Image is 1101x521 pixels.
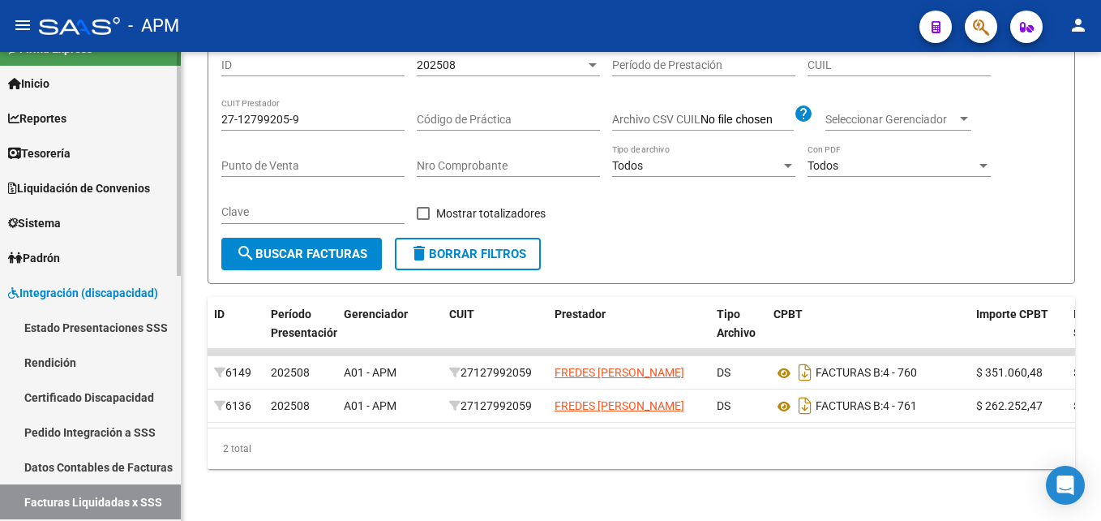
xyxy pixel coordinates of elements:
span: ID [214,308,225,321]
datatable-header-cell: Importe CPBT [970,297,1067,368]
span: FREDES [PERSON_NAME] [555,399,684,412]
button: Buscar Facturas [221,238,382,270]
span: Tesorería [8,144,71,162]
span: CPBT [773,308,803,321]
i: Descargar documento [795,393,816,419]
span: DS [717,366,730,379]
span: A01 - APM [344,399,396,412]
span: Todos [808,159,838,172]
datatable-header-cell: Prestador [548,297,710,368]
span: Gerenciador [344,308,408,321]
div: 27127992059 [449,397,542,416]
span: Mostrar totalizadores [436,204,546,223]
span: Reportes [8,110,66,127]
button: Borrar Filtros [395,238,541,270]
span: Período Presentación [271,308,340,339]
datatable-header-cell: CUIT [443,297,548,368]
span: - APM [128,8,179,44]
div: 6149 [214,364,258,382]
span: FACTURAS B: [816,367,883,380]
span: Prestador [555,308,606,321]
div: Open Intercom Messenger [1046,466,1085,505]
span: Archivo CSV CUIL [612,113,700,126]
div: 2 total [208,428,1075,469]
span: Tipo Archivo [717,308,756,339]
span: $ 262.252,47 [976,399,1043,412]
datatable-header-cell: Gerenciador [337,297,443,368]
span: Sistema [8,214,61,232]
span: 202508 [271,366,310,379]
datatable-header-cell: ID [208,297,264,368]
span: Integración (discapacidad) [8,284,158,302]
span: DS [717,399,730,412]
span: $ 351.060,48 [976,366,1043,379]
span: FREDES [PERSON_NAME] [555,366,684,379]
span: Seleccionar Gerenciador [825,113,957,127]
mat-icon: delete [409,243,429,263]
span: FACTURAS B: [816,400,883,413]
datatable-header-cell: Tipo Archivo [710,297,767,368]
mat-icon: person [1069,15,1088,35]
span: CUIT [449,308,474,321]
mat-icon: search [236,243,255,263]
div: 27127992059 [449,364,542,382]
span: Liquidación de Convenios [8,179,150,197]
mat-icon: menu [13,15,32,35]
datatable-header-cell: CPBT [767,297,970,368]
i: Descargar documento [795,360,816,385]
span: A01 - APM [344,366,396,379]
span: Inicio [8,75,49,93]
span: 202508 [417,58,456,71]
datatable-header-cell: Período Presentación [264,297,337,368]
span: Importe CPBT [976,308,1048,321]
span: Buscar Facturas [236,247,367,261]
div: 4 - 761 [773,393,963,419]
div: 4 - 760 [773,360,963,385]
span: 202508 [271,399,310,412]
div: 6136 [214,397,258,416]
input: Archivo CSV CUIL [700,113,794,127]
span: Padrón [8,249,60,267]
span: Todos [612,159,643,172]
mat-icon: help [794,104,813,123]
span: Borrar Filtros [409,247,526,261]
